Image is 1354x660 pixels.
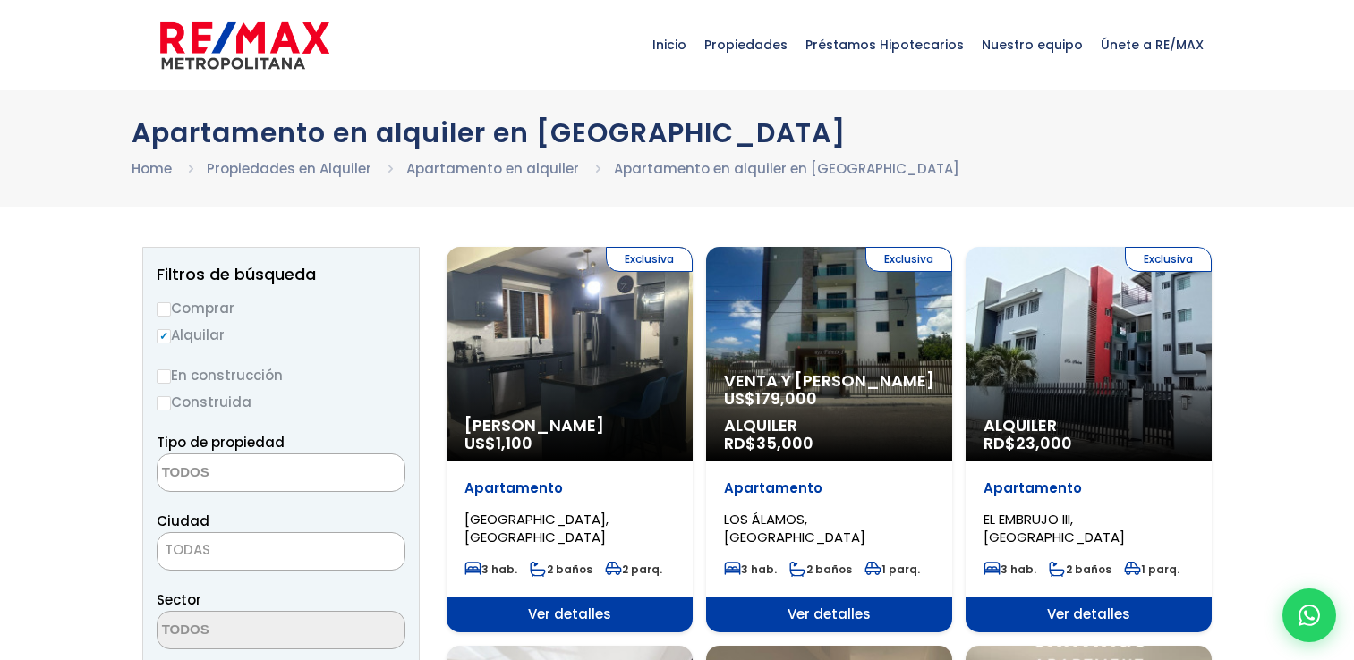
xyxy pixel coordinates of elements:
span: 1,100 [496,432,532,454]
span: TODAS [157,532,405,571]
span: 2 baños [530,562,592,577]
span: Exclusiva [865,247,952,272]
span: 2 baños [789,562,852,577]
span: Únete a RE/MAX [1092,18,1213,72]
span: Ver detalles [966,597,1212,632]
span: 2 baños [1049,562,1111,577]
span: RD$ [724,432,813,454]
span: LOS ÁLAMOS, [GEOGRAPHIC_DATA] [724,510,865,546]
span: US$ [464,432,532,454]
label: Comprar [157,297,405,319]
label: Alquilar [157,324,405,346]
span: US$ [724,387,817,410]
h2: Filtros de búsqueda [157,266,405,283]
p: Apartamento [984,479,1194,497]
span: 3 hab. [984,562,1036,577]
span: EL EMBRUJO III, [GEOGRAPHIC_DATA] [984,510,1125,546]
span: 23,000 [1016,432,1072,454]
span: Alquiler [984,417,1194,435]
span: Alquiler [724,417,934,435]
span: 2 parq. [605,562,662,577]
span: 1 parq. [1124,562,1179,577]
textarea: Search [158,612,331,650]
span: Venta y [PERSON_NAME] [724,372,934,390]
span: Ver detalles [447,597,693,632]
span: Tipo de propiedad [157,433,285,452]
span: TODAS [158,537,404,563]
span: [GEOGRAPHIC_DATA], [GEOGRAPHIC_DATA] [464,510,609,546]
h1: Apartamento en alquiler en [GEOGRAPHIC_DATA] [132,117,1223,148]
input: En construcción [157,369,171,384]
span: 179,000 [755,387,817,410]
span: 35,000 [756,432,813,454]
img: remax-metropolitana-logo [160,19,329,72]
input: Comprar [157,302,171,317]
input: Alquilar [157,329,171,343]
a: Home [132,159,172,178]
p: Apartamento [464,479,675,497]
li: Apartamento en alquiler en [GEOGRAPHIC_DATA] [614,157,959,180]
span: Inicio [643,18,695,72]
span: Nuestro equipo [973,18,1092,72]
span: Ver detalles [706,597,952,632]
textarea: Search [158,454,331,493]
span: RD$ [984,432,1072,454]
span: Propiedades [695,18,796,72]
span: Exclusiva [606,247,693,272]
a: Propiedades en Alquiler [207,159,371,178]
span: Ciudad [157,512,209,530]
span: 3 hab. [464,562,517,577]
span: Sector [157,590,201,609]
input: Construida [157,396,171,410]
a: Apartamento en alquiler [406,159,579,178]
span: 3 hab. [724,562,777,577]
span: Préstamos Hipotecarios [796,18,973,72]
span: [PERSON_NAME] [464,417,675,435]
span: Exclusiva [1125,247,1212,272]
span: TODAS [165,540,210,559]
a: Exclusiva Alquiler RD$23,000 Apartamento EL EMBRUJO III, [GEOGRAPHIC_DATA] 3 hab. 2 baños 1 parq.... [966,247,1212,632]
a: Exclusiva Venta y [PERSON_NAME] US$179,000 Alquiler RD$35,000 Apartamento LOS ÁLAMOS, [GEOGRAPHIC... [706,247,952,632]
p: Apartamento [724,479,934,497]
label: Construida [157,391,405,413]
span: 1 parq. [864,562,920,577]
label: En construcción [157,364,405,386]
a: Exclusiva [PERSON_NAME] US$1,100 Apartamento [GEOGRAPHIC_DATA], [GEOGRAPHIC_DATA] 3 hab. 2 baños ... [447,247,693,632]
